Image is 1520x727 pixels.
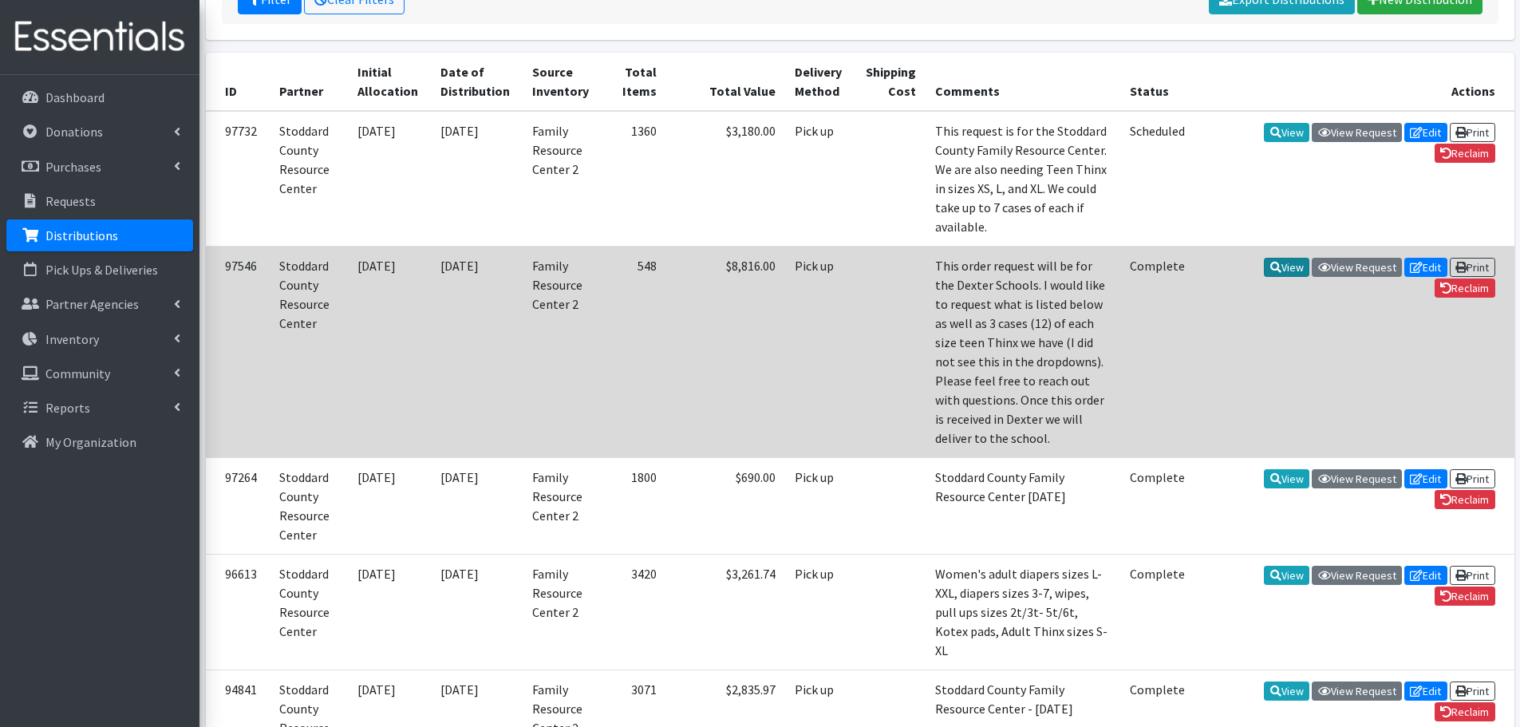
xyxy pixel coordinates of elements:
[1120,246,1194,457] td: Complete
[6,219,193,251] a: Distributions
[785,554,855,670] td: Pick up
[206,554,270,670] td: 96613
[348,554,430,670] td: [DATE]
[1435,144,1495,163] a: Reclaim
[6,254,193,286] a: Pick Ups & Deliveries
[270,53,349,111] th: Partner
[45,124,103,140] p: Donations
[431,457,523,554] td: [DATE]
[926,554,1120,670] td: Women's adult diapers sizes L- XXL, diapers sizes 3-7, wipes, pull ups sizes 2t/3t- 5t/6t, Kotex ...
[1404,566,1447,585] a: Edit
[604,246,666,457] td: 548
[1435,587,1495,606] a: Reclaim
[45,434,136,450] p: My Organization
[348,53,430,111] th: Initial Allocation
[45,296,139,312] p: Partner Agencies
[523,53,604,111] th: Source Inventory
[45,365,110,381] p: Community
[6,10,193,64] img: HumanEssentials
[523,457,604,554] td: Family Resource Center 2
[1195,53,1514,111] th: Actions
[1312,566,1402,585] a: View Request
[45,193,96,209] p: Requests
[1120,53,1194,111] th: Status
[604,53,666,111] th: Total Items
[45,159,101,175] p: Purchases
[785,111,855,247] td: Pick up
[1120,554,1194,670] td: Complete
[6,81,193,113] a: Dashboard
[206,457,270,554] td: 97264
[785,246,855,457] td: Pick up
[523,554,604,670] td: Family Resource Center 2
[45,262,158,278] p: Pick Ups & Deliveries
[1312,123,1402,142] a: View Request
[785,457,855,554] td: Pick up
[523,246,604,457] td: Family Resource Center 2
[666,457,784,554] td: $690.00
[604,111,666,247] td: 1360
[45,227,118,243] p: Distributions
[1264,682,1309,701] a: View
[6,358,193,389] a: Community
[6,392,193,424] a: Reports
[270,111,349,247] td: Stoddard County Resource Center
[1312,682,1402,701] a: View Request
[1264,258,1309,277] a: View
[1435,702,1495,721] a: Reclaim
[1450,469,1495,488] a: Print
[785,53,855,111] th: Delivery Method
[855,53,926,111] th: Shipping Cost
[604,554,666,670] td: 3420
[1435,490,1495,509] a: Reclaim
[926,53,1120,111] th: Comments
[270,457,349,554] td: Stoddard County Resource Center
[926,111,1120,247] td: This request is for the Stoddard County Family Resource Center. We are also needing Teen Thinx in...
[666,53,784,111] th: Total Value
[431,111,523,247] td: [DATE]
[523,111,604,247] td: Family Resource Center 2
[45,400,90,416] p: Reports
[348,111,430,247] td: [DATE]
[431,246,523,457] td: [DATE]
[926,246,1120,457] td: This order request will be for the Dexter Schools. I would like to request what is listed below a...
[206,111,270,247] td: 97732
[270,246,349,457] td: Stoddard County Resource Center
[6,426,193,458] a: My Organization
[666,554,784,670] td: $3,261.74
[1404,123,1447,142] a: Edit
[270,554,349,670] td: Stoddard County Resource Center
[1312,469,1402,488] a: View Request
[666,246,784,457] td: $8,816.00
[1264,123,1309,142] a: View
[1450,123,1495,142] a: Print
[6,288,193,320] a: Partner Agencies
[1404,682,1447,701] a: Edit
[45,331,99,347] p: Inventory
[1264,566,1309,585] a: View
[348,246,430,457] td: [DATE]
[431,53,523,111] th: Date of Distribution
[666,111,784,247] td: $3,180.00
[1450,682,1495,701] a: Print
[348,457,430,554] td: [DATE]
[926,457,1120,554] td: Stoddard County Family Resource Center [DATE]
[206,53,270,111] th: ID
[206,246,270,457] td: 97546
[431,554,523,670] td: [DATE]
[1120,111,1194,247] td: Scheduled
[45,89,105,105] p: Dashboard
[1404,258,1447,277] a: Edit
[1264,469,1309,488] a: View
[1120,457,1194,554] td: Complete
[6,116,193,148] a: Donations
[1450,258,1495,277] a: Print
[604,457,666,554] td: 1800
[1435,279,1495,298] a: Reclaim
[1450,566,1495,585] a: Print
[1404,469,1447,488] a: Edit
[6,185,193,217] a: Requests
[6,151,193,183] a: Purchases
[6,323,193,355] a: Inventory
[1312,258,1402,277] a: View Request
